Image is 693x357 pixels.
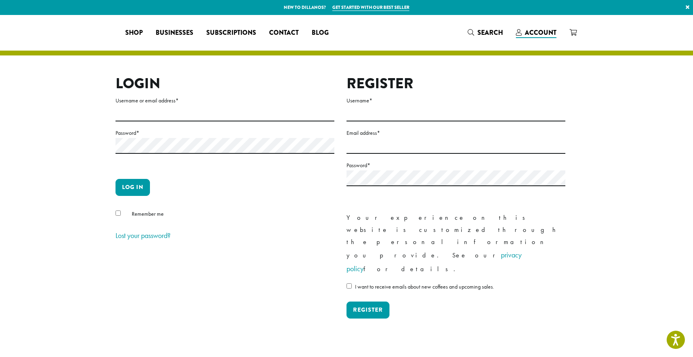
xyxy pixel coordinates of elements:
span: Contact [269,28,299,38]
input: I want to receive emails about new coffees and upcoming sales. [346,283,352,289]
h2: Register [346,75,565,92]
label: Email address [346,128,565,138]
p: Your experience on this website is customized through the personal information you provide. See o... [346,212,565,276]
span: I want to receive emails about new coffees and upcoming sales. [355,283,494,290]
span: Businesses [156,28,193,38]
span: Blog [312,28,329,38]
span: Subscriptions [206,28,256,38]
a: Search [461,26,509,39]
span: Remember me [132,210,164,217]
a: Shop [119,26,149,39]
a: Lost your password? [115,231,171,240]
h2: Login [115,75,334,92]
span: Account [525,28,556,37]
a: Get started with our best seller [332,4,409,11]
label: Password [346,160,565,170]
span: Search [477,28,503,37]
label: Username or email address [115,96,334,106]
label: Username [346,96,565,106]
button: Log in [115,179,150,196]
a: privacy policy [346,250,522,273]
button: Register [346,302,389,319]
span: Shop [125,28,143,38]
label: Password [115,128,334,138]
